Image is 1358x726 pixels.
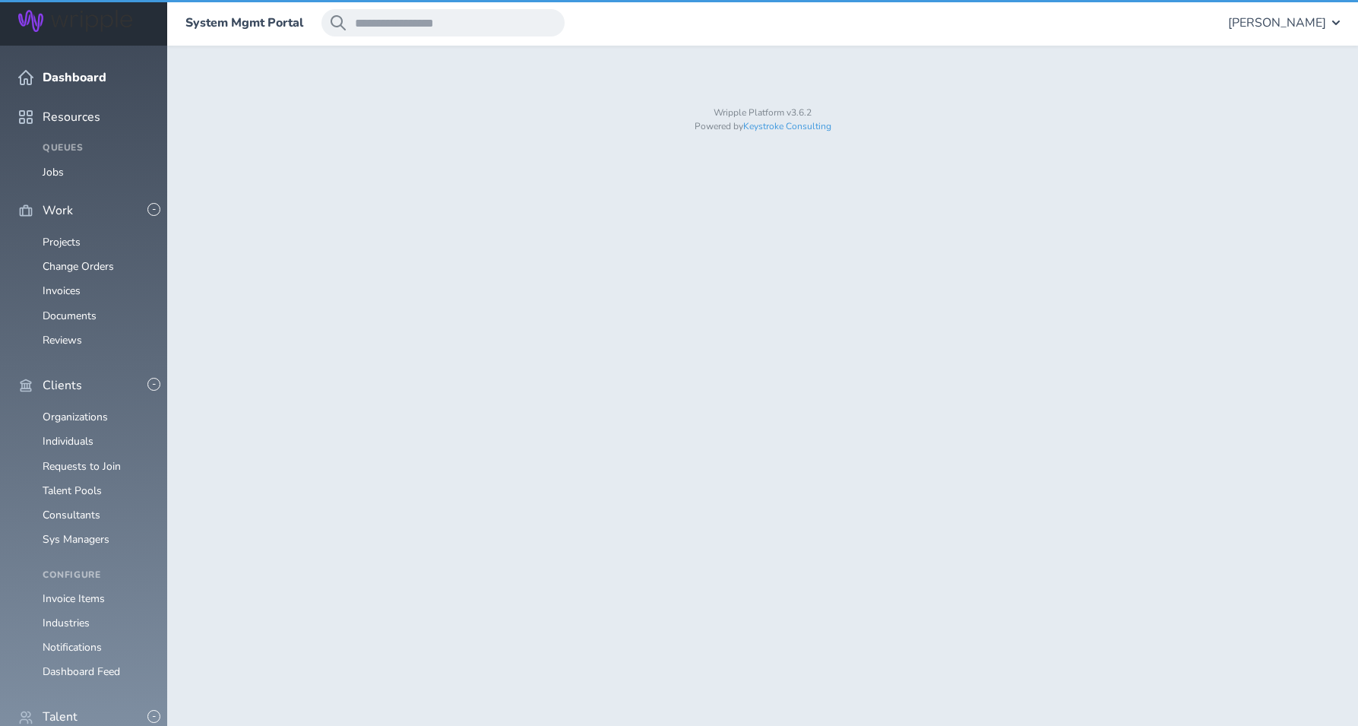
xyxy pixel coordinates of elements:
span: Dashboard [43,71,106,84]
a: System Mgmt Portal [185,16,303,30]
a: Sys Managers [43,532,109,547]
p: Powered by [205,122,1320,132]
span: Clients [43,379,82,392]
a: Industries [43,616,90,630]
a: Keystroke Consulting [743,120,831,132]
a: Individuals [43,434,93,449]
a: Consultants [43,508,100,522]
a: Notifications [43,640,102,655]
a: Talent Pools [43,483,102,498]
p: Wripple Platform v3.6.2 [205,108,1320,119]
a: Reviews [43,333,82,347]
h4: Configure [43,570,149,581]
a: Organizations [43,410,108,424]
a: Change Orders [43,259,114,274]
a: Documents [43,309,97,323]
h4: Queues [43,143,149,154]
a: Dashboard Feed [43,664,120,679]
a: Jobs [43,165,64,179]
button: [PERSON_NAME] [1228,9,1340,36]
span: Work [43,204,73,217]
a: Requests to Join [43,459,121,474]
span: [PERSON_NAME] [1228,16,1326,30]
a: Invoice Items [43,591,105,606]
a: Projects [43,235,81,249]
span: Talent [43,710,78,724]
button: - [147,378,160,391]
img: Wripple [18,10,132,32]
button: - [147,710,160,723]
span: Resources [43,110,100,124]
button: - [147,203,160,216]
a: Invoices [43,284,81,298]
